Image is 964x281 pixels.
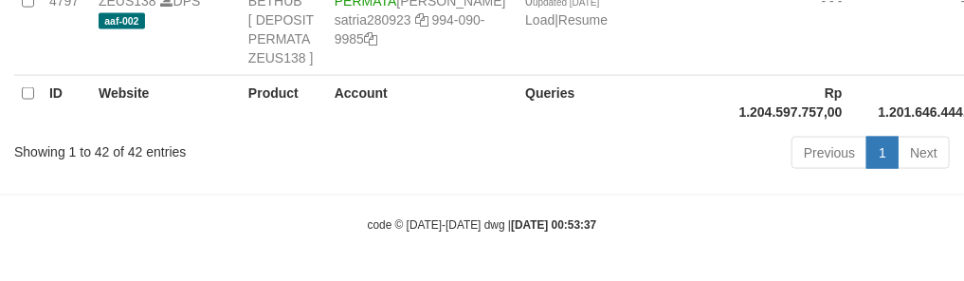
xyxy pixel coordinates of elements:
span: aaf-002 [99,13,145,29]
th: Queries [518,75,731,129]
small: code © [DATE]-[DATE] dwg | [368,218,597,232]
a: Copy 9940909985 to clipboard [364,31,377,47]
th: Product [241,75,327,129]
a: Load [525,12,555,28]
th: Website [91,75,241,129]
th: Rp 1.204.597.757,00 [732,75,871,129]
th: ID [42,75,91,129]
th: Account [327,75,518,129]
a: Copy satria280923 to clipboard [415,12,428,28]
a: Previous [791,137,867,169]
strong: [DATE] 00:53:37 [511,218,596,232]
a: Resume [558,12,608,28]
a: satria280923 [335,12,411,28]
div: Showing 1 to 42 of 42 entries [14,135,388,161]
a: Next [898,137,950,169]
a: 1 [866,137,899,169]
